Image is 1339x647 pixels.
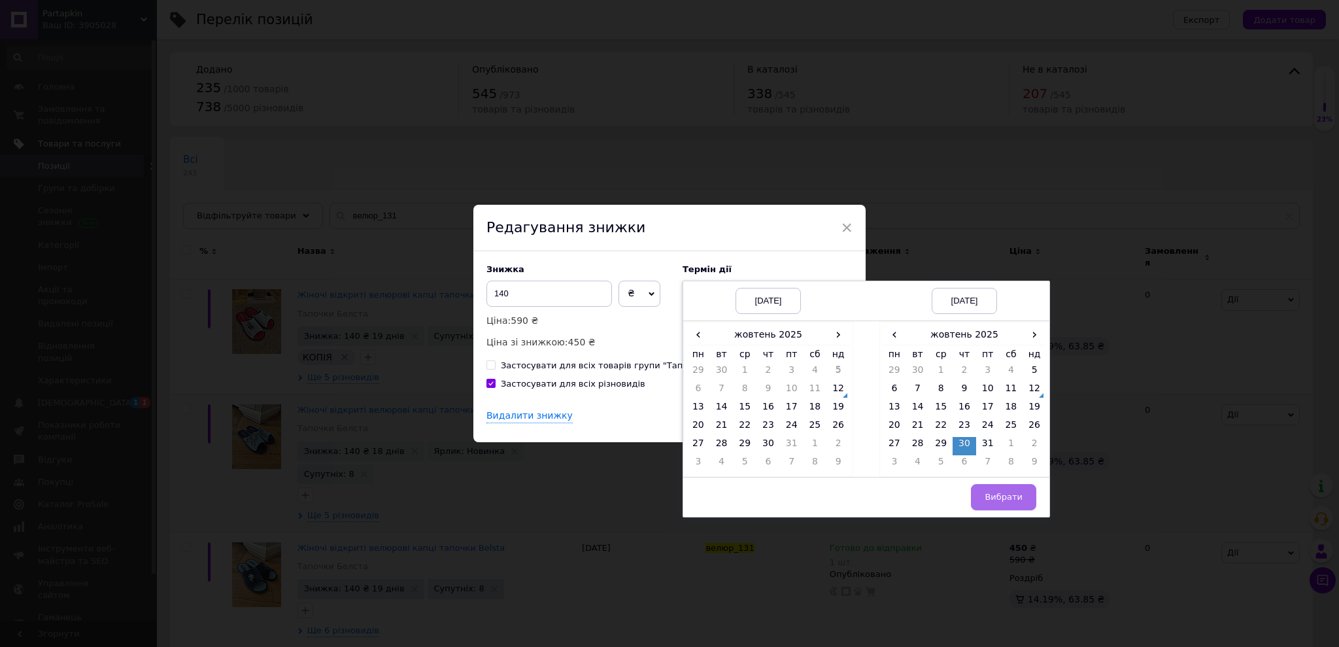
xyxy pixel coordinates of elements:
[929,437,953,455] td: 29
[733,345,756,364] th: ср
[953,455,976,474] td: 6
[686,400,710,419] td: 13
[733,364,756,382] td: 1
[1023,345,1046,364] th: нд
[486,264,524,274] span: Знижка
[710,382,734,400] td: 7
[953,400,976,419] td: 16
[985,492,1023,502] span: Вибрати
[1023,437,1046,455] td: 2
[780,364,804,382] td: 3
[501,378,645,390] div: Застосувати для всіх різновидів
[1023,364,1046,382] td: 5
[628,288,635,298] span: ₴
[906,364,930,382] td: 30
[686,382,710,400] td: 6
[501,360,744,372] div: Застосувати для всіх товарів групи "Тапочки Белста "
[906,437,930,455] td: 28
[906,400,930,419] td: 14
[804,419,827,437] td: 25
[1000,345,1023,364] th: сб
[733,400,756,419] td: 15
[929,382,953,400] td: 8
[486,281,612,307] input: 0
[756,382,780,400] td: 9
[883,455,906,474] td: 3
[568,337,596,347] span: 450 ₴
[976,400,1000,419] td: 17
[976,382,1000,400] td: 10
[953,364,976,382] td: 2
[976,345,1000,364] th: пт
[976,437,1000,455] td: 31
[1000,419,1023,437] td: 25
[804,382,827,400] td: 11
[976,455,1000,474] td: 7
[1023,325,1046,344] span: ›
[841,217,853,239] span: ×
[883,437,906,455] td: 27
[756,400,780,419] td: 16
[826,455,850,474] td: 9
[1023,419,1046,437] td: 26
[953,345,976,364] th: чт
[733,455,756,474] td: 5
[953,419,976,437] td: 23
[1000,437,1023,455] td: 1
[804,345,827,364] th: сб
[883,345,906,364] th: пн
[826,382,850,400] td: 12
[710,325,827,345] th: жовтень 2025
[826,437,850,455] td: 2
[686,325,710,344] span: ‹
[826,364,850,382] td: 5
[486,410,573,423] div: Видалити знижку
[929,364,953,382] td: 1
[780,419,804,437] td: 24
[686,345,710,364] th: пн
[686,419,710,437] td: 20
[1000,382,1023,400] td: 11
[976,419,1000,437] td: 24
[953,382,976,400] td: 9
[710,437,734,455] td: 28
[932,288,997,314] div: [DATE]
[736,288,801,314] div: [DATE]
[1023,455,1046,474] td: 9
[906,455,930,474] td: 4
[906,382,930,400] td: 7
[710,419,734,437] td: 21
[883,400,906,419] td: 13
[1023,382,1046,400] td: 12
[756,364,780,382] td: 2
[804,455,827,474] td: 8
[710,400,734,419] td: 14
[929,345,953,364] th: ср
[756,437,780,455] td: 30
[883,382,906,400] td: 6
[804,364,827,382] td: 4
[686,455,710,474] td: 3
[780,437,804,455] td: 31
[486,219,645,236] span: Редагування знижки
[953,437,976,455] td: 30
[929,419,953,437] td: 22
[683,264,853,274] label: Термін дії
[486,335,669,349] p: Ціна зі знижкою:
[733,437,756,455] td: 29
[883,364,906,382] td: 29
[1000,400,1023,419] td: 18
[826,400,850,419] td: 19
[826,345,850,364] th: нд
[710,345,734,364] th: вт
[971,484,1036,510] button: Вибрати
[756,345,780,364] th: чт
[929,400,953,419] td: 15
[733,382,756,400] td: 8
[1000,364,1023,382] td: 4
[511,315,538,326] span: 590 ₴
[976,364,1000,382] td: 3
[780,455,804,474] td: 7
[826,325,850,344] span: ›
[710,455,734,474] td: 4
